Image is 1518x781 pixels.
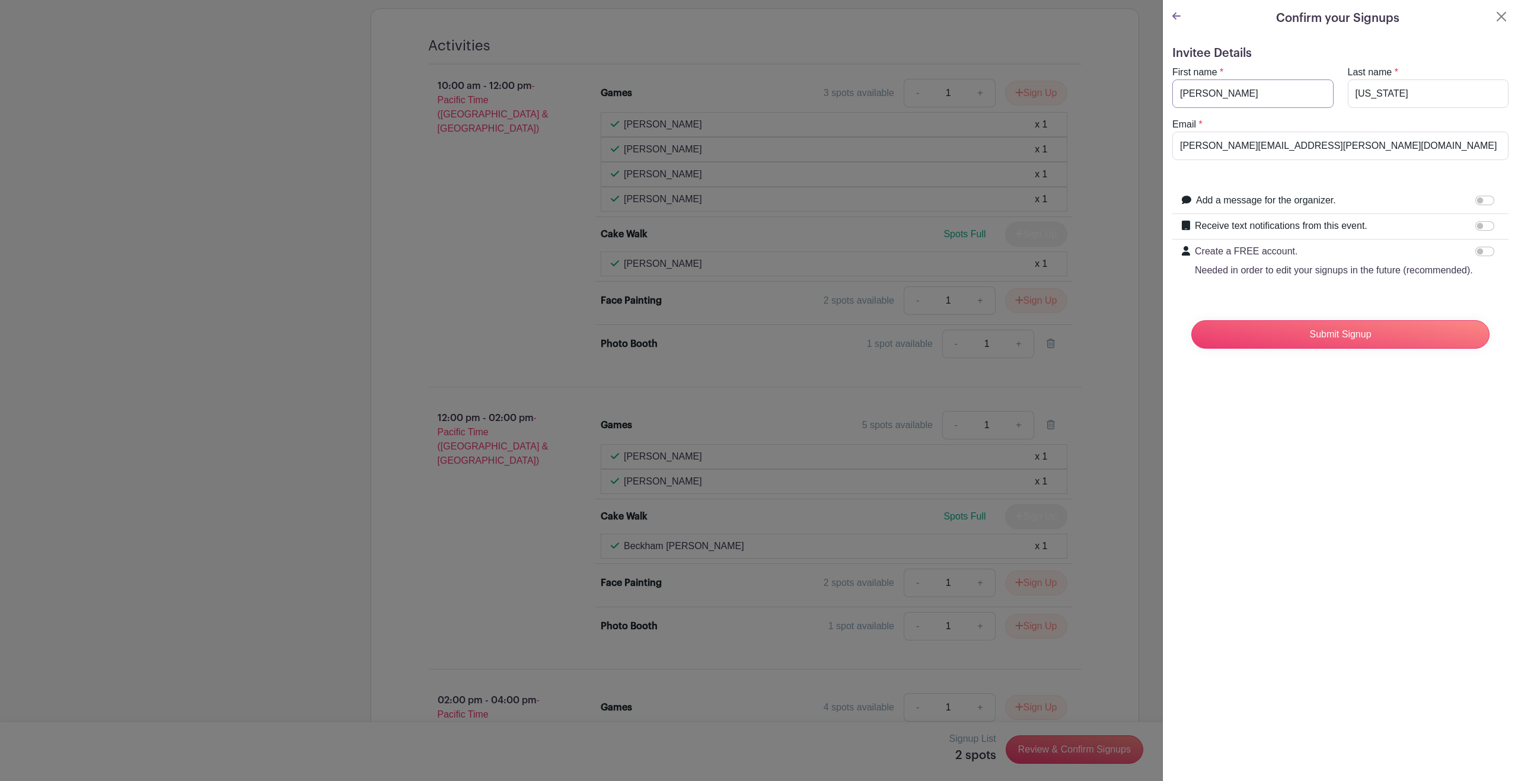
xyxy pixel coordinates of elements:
[1494,9,1509,24] button: Close
[1172,65,1217,79] label: First name
[1195,244,1473,259] p: Create a FREE account.
[1195,219,1367,233] label: Receive text notifications from this event.
[1195,263,1473,278] p: Needed in order to edit your signups in the future (recommended).
[1348,65,1392,79] label: Last name
[1276,9,1399,27] h5: Confirm your Signups
[1172,117,1196,132] label: Email
[1191,320,1490,349] input: Submit Signup
[1172,46,1509,60] h5: Invitee Details
[1196,193,1336,208] label: Add a message for the organizer.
